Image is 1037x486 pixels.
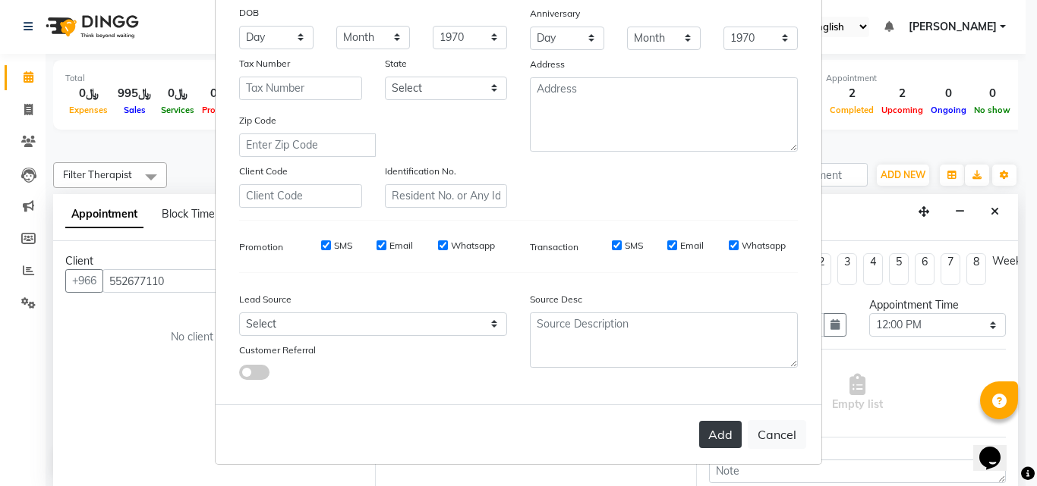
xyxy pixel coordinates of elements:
[239,133,376,157] input: Enter Zip Code
[239,293,292,306] label: Lead Source
[625,239,643,252] label: SMS
[334,239,352,252] label: SMS
[239,57,290,71] label: Tax Number
[239,184,362,208] input: Client Code
[680,239,704,252] label: Email
[239,343,316,357] label: Customer Referral
[530,7,580,20] label: Anniversary
[239,6,259,20] label: DOB
[699,421,742,448] button: Add
[530,58,565,71] label: Address
[530,240,578,254] label: Transaction
[451,239,495,252] label: Whatsapp
[530,293,582,306] label: Source Desc
[239,165,288,178] label: Client Code
[239,114,276,127] label: Zip Code
[385,57,407,71] label: State
[239,240,283,254] label: Promotion
[239,77,362,100] input: Tax Number
[748,420,806,449] button: Cancel
[385,184,508,208] input: Resident No. or Any Id
[385,165,456,178] label: Identification No.
[742,239,786,252] label: Whatsapp
[389,239,413,252] label: Email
